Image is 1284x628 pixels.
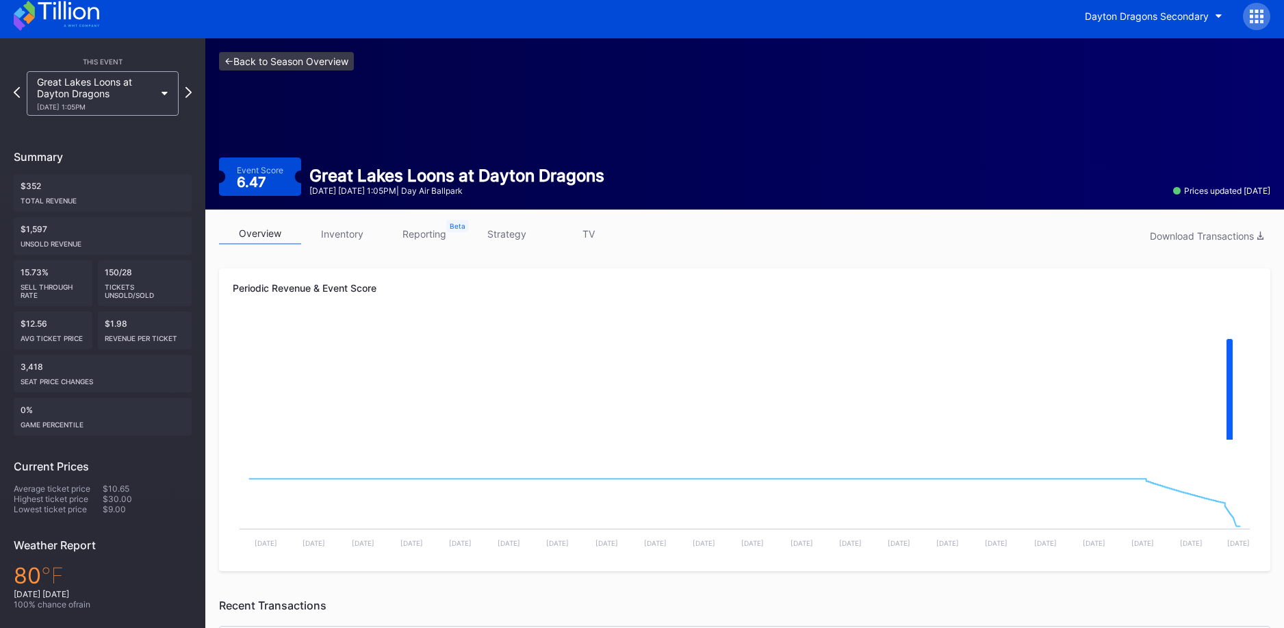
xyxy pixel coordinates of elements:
[595,539,618,547] text: [DATE]
[21,234,185,248] div: Unsold Revenue
[14,174,192,212] div: $352
[1180,539,1203,547] text: [DATE]
[400,539,423,547] text: [DATE]
[103,494,192,504] div: $30.00
[888,539,910,547] text: [DATE]
[21,372,185,386] div: seat price changes
[1143,227,1270,245] button: Download Transactions
[309,186,604,196] div: [DATE] [DATE] 1:05PM | Day Air Ballpark
[546,539,569,547] text: [DATE]
[14,58,192,66] div: This Event
[21,191,185,205] div: Total Revenue
[14,150,192,164] div: Summary
[14,562,192,589] div: 80
[98,260,192,306] div: 150/28
[219,223,301,244] a: overview
[14,494,103,504] div: Highest ticket price
[255,539,277,547] text: [DATE]
[1085,10,1209,22] div: Dayton Dragons Secondary
[741,539,764,547] text: [DATE]
[1131,539,1154,547] text: [DATE]
[14,538,192,552] div: Weather Report
[98,312,192,349] div: $1.98
[936,539,959,547] text: [DATE]
[449,539,472,547] text: [DATE]
[383,223,465,244] a: reporting
[237,175,270,189] div: 6.47
[301,223,383,244] a: inventory
[14,599,192,610] div: 100 % chance of rain
[465,223,548,244] a: strategy
[352,539,374,547] text: [DATE]
[791,539,813,547] text: [DATE]
[985,539,1007,547] text: [DATE]
[839,539,862,547] text: [DATE]
[233,318,1257,455] svg: Chart title
[14,398,192,436] div: 0%
[41,562,64,589] span: ℉
[103,504,192,514] div: $9.00
[309,166,604,186] div: Great Lakes Loons at Dayton Dragons
[237,165,283,175] div: Event Score
[37,76,155,111] div: Great Lakes Loons at Dayton Dragons
[233,455,1257,557] svg: Chart title
[105,329,185,342] div: Revenue per ticket
[21,277,86,299] div: Sell Through Rate
[105,277,185,299] div: Tickets Unsold/Sold
[14,312,92,349] div: $12.56
[303,539,325,547] text: [DATE]
[1075,3,1233,29] button: Dayton Dragons Secondary
[498,539,520,547] text: [DATE]
[644,539,667,547] text: [DATE]
[14,460,192,473] div: Current Prices
[219,52,354,71] a: <-Back to Season Overview
[21,329,86,342] div: Avg ticket price
[14,260,92,306] div: 15.73%
[14,483,103,494] div: Average ticket price
[14,355,192,392] div: 3,418
[14,589,192,599] div: [DATE] [DATE]
[693,539,715,547] text: [DATE]
[14,504,103,514] div: Lowest ticket price
[37,103,155,111] div: [DATE] 1:05PM
[1227,539,1250,547] text: [DATE]
[548,223,630,244] a: TV
[103,483,192,494] div: $10.65
[219,599,1270,612] div: Recent Transactions
[1034,539,1057,547] text: [DATE]
[233,282,1257,294] div: Periodic Revenue & Event Score
[1150,230,1263,242] div: Download Transactions
[1173,186,1270,196] div: Prices updated [DATE]
[14,217,192,255] div: $1,597
[1083,539,1105,547] text: [DATE]
[21,415,185,429] div: Game percentile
